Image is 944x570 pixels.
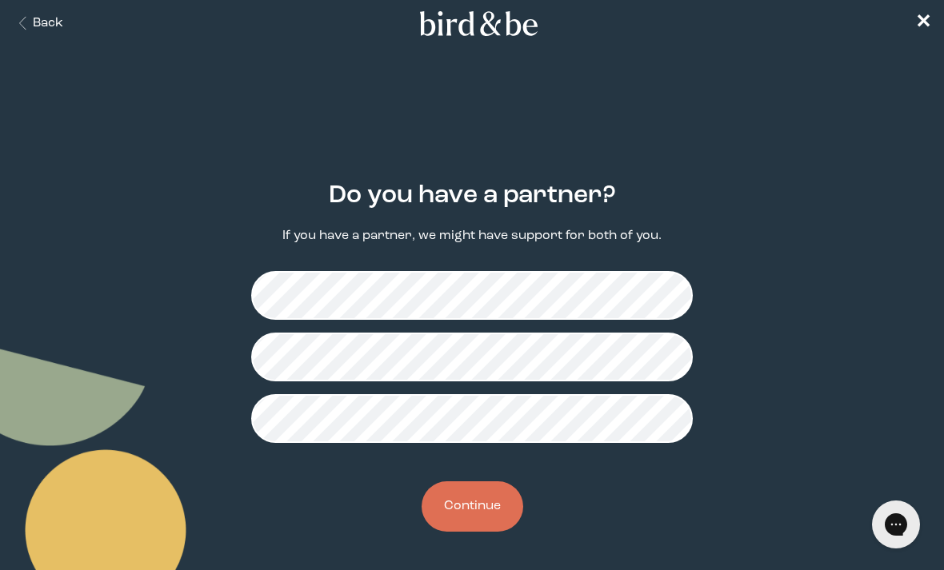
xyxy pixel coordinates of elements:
a: ✕ [915,10,931,38]
button: Continue [422,481,523,532]
p: If you have a partner, we might have support for both of you. [282,227,662,245]
h2: Do you have a partner? [329,177,616,214]
button: Back Button [13,14,63,33]
span: ✕ [915,14,931,33]
iframe: Gorgias live chat messenger [864,495,928,554]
